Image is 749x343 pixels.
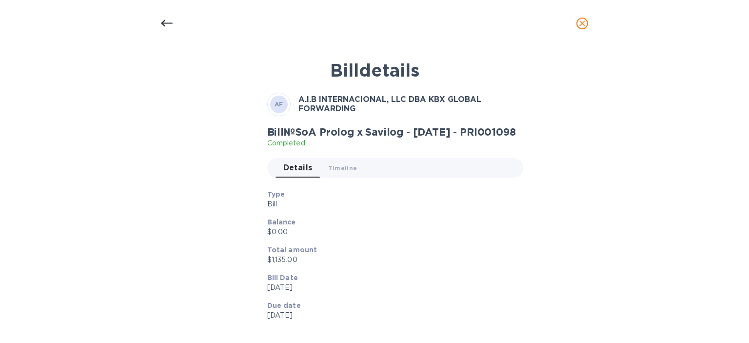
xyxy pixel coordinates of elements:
b: Due date [267,302,301,309]
b: Total amount [267,246,317,254]
p: Bill [267,199,516,209]
span: Details [283,161,313,175]
p: [DATE] [267,310,516,321]
b: Balance [267,218,296,226]
p: $0.00 [267,227,516,237]
p: $1,135.00 [267,255,516,265]
button: close [571,12,594,35]
b: A.I.B INTERNACIONAL, LLC DBA KBX GLOBAL FORWARDING [298,95,481,113]
b: Type [267,190,285,198]
b: AF [275,101,283,108]
p: [DATE] [267,282,516,293]
h2: Bill № SoA Prolog x Savilog - [DATE] - PRI001098 [267,126,516,138]
span: Timeline [328,163,357,173]
b: Bill Date [267,274,298,282]
b: Bill details [330,60,419,81]
p: Completed [267,138,516,148]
